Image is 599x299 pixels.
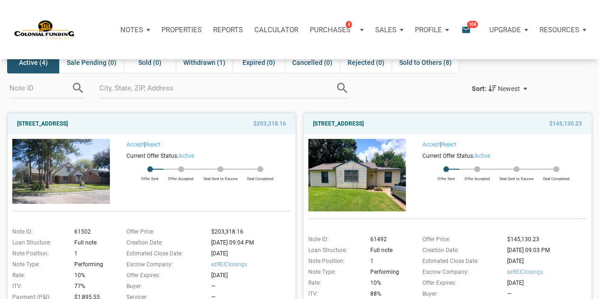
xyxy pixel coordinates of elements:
div: Creation Date: [418,246,505,254]
div: [DATE] 09:03 PM [504,246,591,254]
div: 88% [367,290,410,298]
div: Full note [367,246,410,254]
a: Accept [126,141,144,148]
span: Rejected (0) [348,57,384,68]
div: Rate: [8,271,72,280]
a: Sales [369,16,409,44]
span: Newest [498,85,520,92]
div: [DATE] [208,271,295,280]
div: Full note [72,238,114,247]
a: Upgrade [483,16,534,44]
p: Resources [539,26,579,34]
div: Deal Sent to Escrow [494,172,538,181]
span: ezREIClosings [507,268,591,276]
div: 10% [367,279,410,287]
div: 10% [72,271,114,280]
span: Withdrawn (1) [183,57,225,68]
div: Note Position: [8,249,72,258]
button: email104 [454,16,483,44]
span: $203,318.16 [253,118,286,129]
p: Notes [120,26,143,34]
button: Resources [534,16,592,44]
div: Buyer: [418,290,505,298]
div: Offer Expires: [122,271,209,280]
button: Notes [115,16,156,44]
div: Offer Sent [136,172,163,181]
p: Calculator [254,26,298,34]
span: Active (4) [19,57,48,68]
p: Profile [415,26,442,34]
span: 4 [346,20,352,28]
div: [DATE] 09:04 PM [208,238,295,247]
div: Active (4) [7,52,59,73]
div: Escrow Company: [418,268,505,276]
div: [DATE] [504,257,591,265]
div: 1 [367,257,410,265]
div: Deal Completed [538,172,574,181]
i: search [335,81,349,95]
div: Offer Price: [418,235,505,244]
div: Loan Structure: [304,246,367,254]
a: [STREET_ADDRESS] [17,118,68,129]
div: $145,130.23 [504,235,591,244]
div: Estimated Close Date: [122,249,209,258]
div: Note ID: [304,235,367,244]
a: Accept [422,141,440,148]
input: Note ID [9,77,71,99]
span: $145,130.23 [549,118,582,129]
div: Buyer: [122,282,209,290]
input: City, State, ZIP, Address [99,77,335,99]
span: 104 [467,20,478,28]
img: 583015 [12,139,110,204]
div: — [211,282,295,290]
div: $203,318.16 [208,227,295,236]
div: Offer Accepted [163,172,198,181]
a: Properties [156,16,207,44]
div: Note ID: [8,227,72,236]
p: Upgrade [489,26,521,34]
button: Reports [207,16,249,44]
button: Purchases4 [304,16,369,44]
div: ITV: [304,290,367,298]
span: | [422,141,456,148]
div: Creation Date: [122,238,209,247]
div: [DATE] [504,279,591,287]
button: Profile [409,16,455,44]
button: Sort:Newest [472,83,531,94]
img: 582974 [308,139,406,211]
div: Escrow Company: [122,260,209,269]
div: Sale Pending (0) [59,52,124,73]
div: Sort: [472,85,486,92]
div: 1 [72,249,114,258]
span: Current Offer Status: [126,153,179,159]
span: Sold (0) [138,57,161,68]
div: Cancelled (0) [285,52,340,73]
span: active [179,153,194,159]
p: Purchases [310,26,350,34]
span: Current Offer Status: [422,153,474,159]
div: ITV: [8,282,72,290]
div: Performing [367,268,410,276]
span: | [126,141,161,148]
p: Reports [213,26,243,34]
div: Rejected (0) [340,52,392,73]
img: NoteUnlimited [14,19,75,40]
div: Rate: [304,279,367,287]
span: Expired (0) [242,57,275,68]
a: Reject [145,141,161,148]
p: Sales [375,26,396,34]
a: [STREET_ADDRESS] [313,118,364,129]
div: Withdrawn (1) [176,52,232,73]
span: Sale Pending (0) [67,57,116,68]
span: active [474,153,490,159]
div: Note Position: [304,257,367,265]
div: Offer Price: [122,227,209,236]
div: Sold (0) [124,52,176,73]
div: Deal Completed [242,172,278,181]
div: — [507,290,591,298]
div: Offer Accepted [459,172,494,181]
i: search [71,81,85,95]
